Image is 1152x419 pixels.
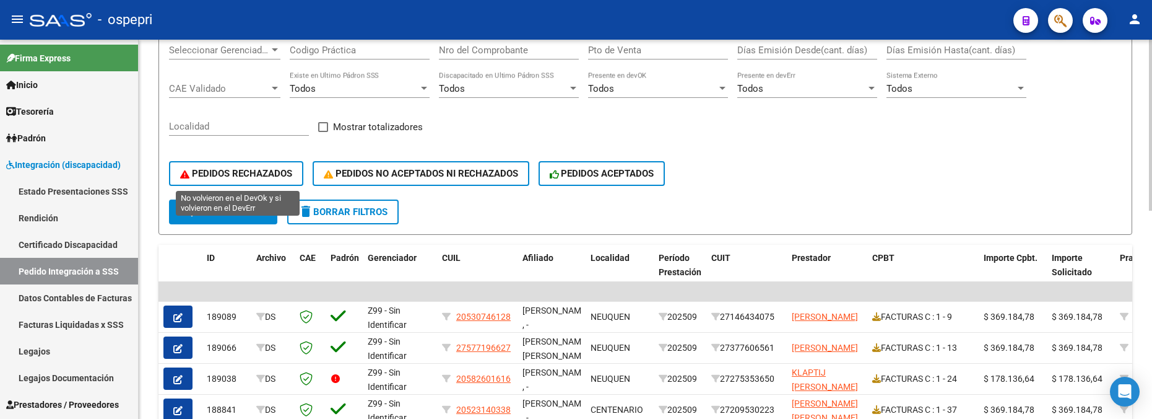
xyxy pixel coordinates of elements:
[1127,12,1142,27] mat-icon: person
[6,105,54,118] span: Tesorería
[792,368,858,392] span: KLAPTIJ [PERSON_NAME]
[169,83,269,94] span: CAE Validado
[180,204,195,219] mat-icon: search
[591,312,630,322] span: NEUQUEN
[207,372,246,386] div: 189038
[368,337,407,361] span: Z99 - Sin Identificar
[368,306,407,330] span: Z99 - Sin Identificar
[439,83,465,94] span: Todos
[363,245,437,299] datatable-header-cell: Gerenciador
[979,245,1047,299] datatable-header-cell: Importe Cpbt.
[787,245,867,299] datatable-header-cell: Prestador
[518,245,586,299] datatable-header-cell: Afiliado
[872,341,974,355] div: FACTURAS C : 1 - 13
[207,253,215,263] span: ID
[711,341,782,355] div: 27377606561
[256,403,290,417] div: DS
[1052,405,1102,415] span: $ 369.184,78
[1052,343,1102,353] span: $ 369.184,78
[591,343,630,353] span: NEUQUEN
[792,312,858,322] span: [PERSON_NAME]
[886,83,912,94] span: Todos
[290,83,316,94] span: Todos
[591,253,630,263] span: Localidad
[659,253,701,277] span: Período Prestación
[6,51,71,65] span: Firma Express
[456,374,511,384] span: 20582601616
[522,337,589,375] span: [PERSON_NAME] [PERSON_NAME] , -
[792,253,831,263] span: Prestador
[180,168,292,179] span: PEDIDOS RECHAZADOS
[256,310,290,324] div: DS
[298,204,313,219] mat-icon: delete
[1110,377,1140,407] div: Open Intercom Messenger
[984,374,1034,384] span: $ 178.136,64
[872,253,894,263] span: CPBT
[442,253,461,263] span: CUIL
[98,6,152,33] span: - ospepri
[169,200,277,224] button: Buscar Pedido
[659,372,701,386] div: 202509
[711,372,782,386] div: 27275353650
[550,168,654,179] span: PEDIDOS ACEPTADOS
[256,341,290,355] div: DS
[588,83,614,94] span: Todos
[872,403,974,417] div: FACTURAS C : 1 - 37
[586,245,654,299] datatable-header-cell: Localidad
[456,312,511,322] span: 20530746128
[326,245,363,299] datatable-header-cell: Padrón
[984,253,1037,263] span: Importe Cpbt.
[706,245,787,299] datatable-header-cell: CUIT
[1052,374,1102,384] span: $ 178.136,64
[251,245,295,299] datatable-header-cell: Archivo
[711,310,782,324] div: 27146434075
[659,403,701,417] div: 202509
[6,131,46,145] span: Padrón
[711,403,782,417] div: 27209530223
[169,161,303,186] button: PEDIDOS RECHAZADOS
[984,405,1034,415] span: $ 369.184,78
[287,200,399,224] button: Borrar Filtros
[10,12,25,27] mat-icon: menu
[368,368,407,392] span: Z99 - Sin Identificar
[456,405,511,415] span: 20523140338
[659,341,701,355] div: 202509
[867,245,979,299] datatable-header-cell: CPBT
[6,398,119,412] span: Prestadores / Proveedores
[207,310,246,324] div: 189089
[984,312,1034,322] span: $ 369.184,78
[522,368,589,392] span: [PERSON_NAME] , -
[202,245,251,299] datatable-header-cell: ID
[1052,312,1102,322] span: $ 369.184,78
[6,158,121,172] span: Integración (discapacidad)
[522,253,553,263] span: Afiliado
[591,374,630,384] span: NEUQUEN
[331,253,359,263] span: Padrón
[539,161,665,186] button: PEDIDOS ACEPTADOS
[256,253,286,263] span: Archivo
[872,372,974,386] div: FACTURAS C : 1 - 24
[659,310,701,324] div: 202509
[298,206,388,218] span: Borrar Filtros
[207,403,246,417] div: 188841
[456,343,511,353] span: 27577196627
[324,168,518,179] span: PEDIDOS NO ACEPTADOS NI RECHAZADOS
[1052,253,1092,277] span: Importe Solicitado
[6,78,38,92] span: Inicio
[207,341,246,355] div: 189066
[169,45,269,56] span: Seleccionar Gerenciador
[984,343,1034,353] span: $ 369.184,78
[737,83,763,94] span: Todos
[333,120,423,135] span: Mostrar totalizadores
[711,253,730,263] span: CUIT
[368,253,417,263] span: Gerenciador
[300,253,316,263] span: CAE
[256,372,290,386] div: DS
[792,343,858,353] span: [PERSON_NAME]
[872,310,974,324] div: FACTURAS C : 1 - 9
[313,161,529,186] button: PEDIDOS NO ACEPTADOS NI RECHAZADOS
[180,206,266,218] span: Buscar Pedido
[295,245,326,299] datatable-header-cell: CAE
[654,245,706,299] datatable-header-cell: Período Prestación
[591,405,643,415] span: CENTENARIO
